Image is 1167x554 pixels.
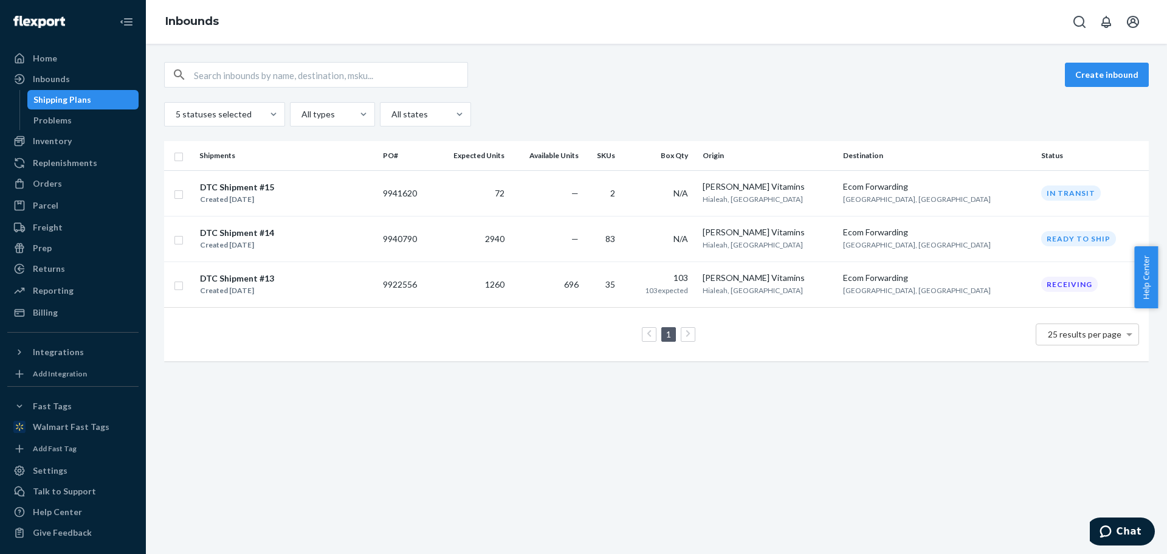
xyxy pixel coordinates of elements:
[378,216,433,261] td: 9940790
[605,234,615,244] span: 83
[7,238,139,258] a: Prep
[564,279,579,289] span: 696
[378,141,433,170] th: PO#
[630,272,688,284] div: 103
[571,234,579,244] span: —
[1121,10,1145,34] button: Open account menu
[1067,10,1092,34] button: Open Search Box
[843,226,1031,238] div: Ecom Forwarding
[1041,277,1098,292] div: Receiving
[33,285,74,297] div: Reporting
[433,141,509,170] th: Expected Units
[843,181,1031,193] div: Ecom Forwarding
[27,111,139,130] a: Problems
[378,261,433,307] td: 9922556
[33,242,52,254] div: Prep
[571,188,579,198] span: —
[33,199,58,212] div: Parcel
[33,178,62,190] div: Orders
[200,272,274,285] div: DTC Shipment #13
[200,239,274,251] div: Created [DATE]
[610,188,615,198] span: 2
[7,461,139,480] a: Settings
[843,286,991,295] span: [GEOGRAPHIC_DATA], [GEOGRAPHIC_DATA]
[378,170,433,216] td: 9941620
[33,527,92,539] div: Give Feedback
[625,141,698,170] th: Box Qty
[200,193,274,206] div: Created [DATE]
[1041,185,1101,201] div: In transit
[300,108,301,120] input: All types
[33,157,97,169] div: Replenishments
[7,281,139,300] a: Reporting
[7,69,139,89] a: Inbounds
[33,94,91,106] div: Shipping Plans
[33,485,96,497] div: Talk to Support
[673,234,688,244] span: N/A
[200,227,274,239] div: DTC Shipment #14
[583,141,625,170] th: SKUs
[33,443,77,454] div: Add Fast Tag
[1094,10,1118,34] button: Open notifications
[703,181,833,193] div: [PERSON_NAME] Vitamins
[33,400,72,412] div: Fast Tags
[7,367,139,381] a: Add Integration
[7,218,139,237] a: Freight
[703,272,833,284] div: [PERSON_NAME] Vitamins
[1065,63,1149,87] button: Create inbound
[1036,141,1149,170] th: Status
[703,195,803,204] span: Hialeah, [GEOGRAPHIC_DATA]
[703,286,803,295] span: Hialeah, [GEOGRAPHIC_DATA]
[7,259,139,279] a: Returns
[843,240,991,249] span: [GEOGRAPHIC_DATA], [GEOGRAPHIC_DATA]
[33,135,72,147] div: Inventory
[698,141,838,170] th: Origin
[509,141,583,170] th: Available Units
[1134,246,1158,308] button: Help Center
[7,523,139,542] button: Give Feedback
[7,196,139,215] a: Parcel
[7,396,139,416] button: Fast Tags
[33,221,63,234] div: Freight
[7,441,139,456] a: Add Fast Tag
[7,174,139,193] a: Orders
[27,90,139,109] a: Shipping Plans
[174,108,176,120] input: 5 statuses selected
[703,240,803,249] span: Hialeah, [GEOGRAPHIC_DATA]
[7,502,139,522] a: Help Center
[7,49,139,68] a: Home
[843,272,1031,284] div: Ecom Forwarding
[33,369,87,379] div: Add Integration
[33,263,65,275] div: Returns
[7,303,139,322] a: Billing
[1041,231,1116,246] div: Ready to ship
[114,10,139,34] button: Close Navigation
[33,52,57,64] div: Home
[7,342,139,362] button: Integrations
[33,346,84,358] div: Integrations
[200,285,274,297] div: Created [DATE]
[485,279,504,289] span: 1260
[495,188,504,198] span: 72
[843,195,991,204] span: [GEOGRAPHIC_DATA], [GEOGRAPHIC_DATA]
[7,131,139,151] a: Inventory
[33,421,109,433] div: Walmart Fast Tags
[13,16,65,28] img: Flexport logo
[33,465,67,477] div: Settings
[838,141,1036,170] th: Destination
[165,15,219,28] a: Inbounds
[1048,329,1121,339] span: 25 results per page
[664,329,673,339] a: Page 1 is your current page
[33,306,58,319] div: Billing
[33,506,82,518] div: Help Center
[485,234,504,244] span: 2940
[194,63,467,87] input: Search inbounds by name, destination, msku...
[200,181,274,193] div: DTC Shipment #15
[7,482,139,501] button: Talk to Support
[605,279,615,289] span: 35
[194,141,378,170] th: Shipments
[156,4,229,40] ol: breadcrumbs
[7,417,139,437] a: Walmart Fast Tags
